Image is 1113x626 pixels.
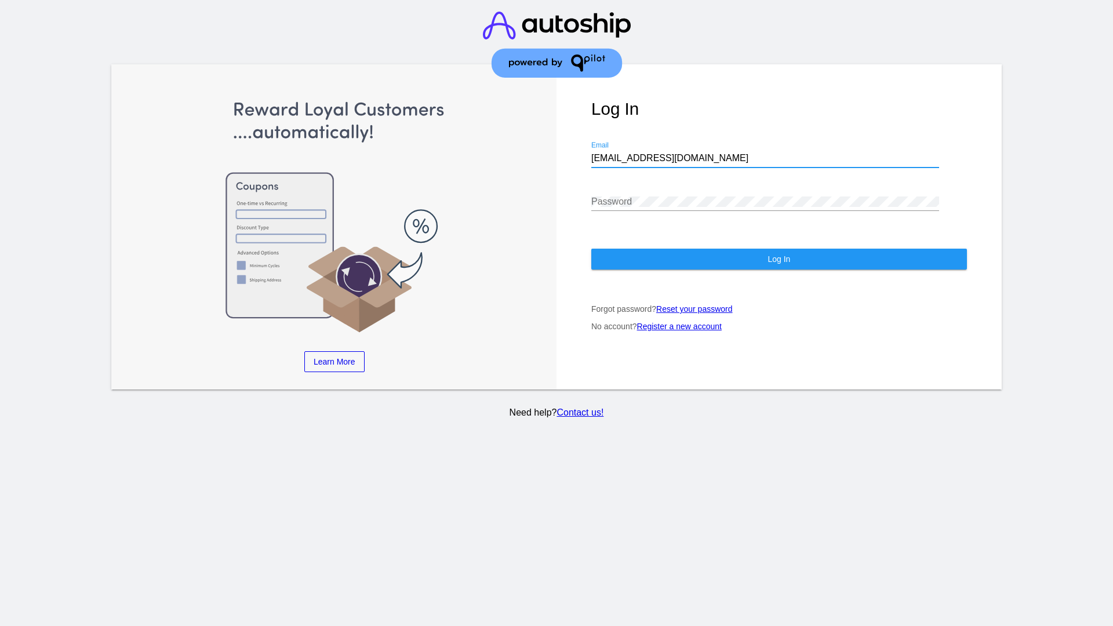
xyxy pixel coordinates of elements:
[637,322,722,331] a: Register a new account
[768,254,790,264] span: Log In
[147,99,522,334] img: Apply Coupons Automatically to Scheduled Orders with QPilot
[591,249,967,270] button: Log In
[110,407,1004,418] p: Need help?
[304,351,365,372] a: Learn More
[556,407,603,417] a: Contact us!
[314,357,355,366] span: Learn More
[591,304,967,314] p: Forgot password?
[656,304,733,314] a: Reset your password
[591,153,939,163] input: Email
[591,322,967,331] p: No account?
[591,99,967,119] h1: Log In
